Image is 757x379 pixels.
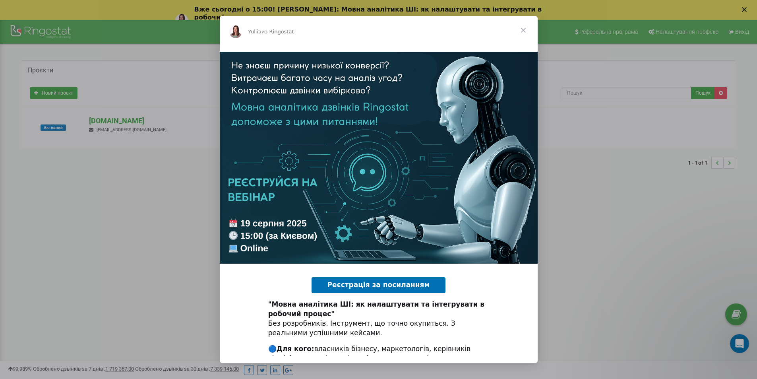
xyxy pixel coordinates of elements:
span: Реєстрація за посиланням [327,281,430,289]
img: Profile image for Yuliia [229,25,242,38]
div: Без розробників. Інструмент, що точно окупиться. З реальними успішними кейсами. [268,300,489,338]
a: Реєстрація за посиланням [312,277,446,293]
span: Закрыть [509,16,538,45]
b: Для кого: [277,345,314,353]
b: Вже сьогодні о 15:00! [PERSON_NAME]: Мовна аналітика ШІ: як налаштувати та інтегрувати в робочий ... [194,6,542,21]
span: Yuliia [248,29,262,35]
b: "Мовна аналітика ШІ: як налаштувати та інтегрувати в робочий процес" [268,300,484,318]
div: Закрыть [742,7,750,12]
img: Profile image for Yuliia [175,14,188,27]
span: из Ringostat [261,29,294,35]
